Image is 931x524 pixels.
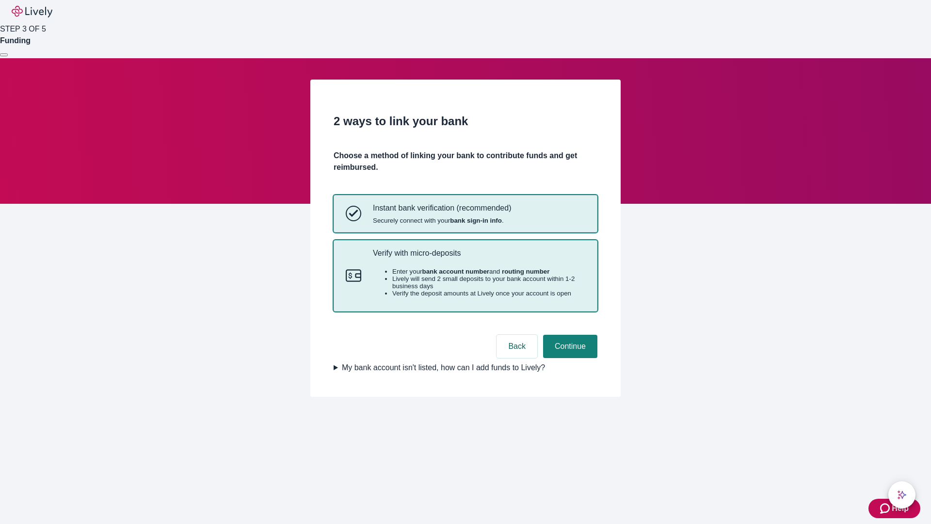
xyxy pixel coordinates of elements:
[373,203,511,213] p: Instant bank verification (recommended)
[373,248,585,258] p: Verify with micro-deposits
[897,490,907,500] svg: Lively AI Assistant
[334,362,597,374] summary: My bank account isn't listed, how can I add funds to Lively?
[422,268,490,275] strong: bank account number
[497,335,537,358] button: Back
[392,275,585,290] li: Lively will send 2 small deposits to your bank account within 1-2 business days
[346,206,361,221] svg: Instant bank verification
[346,268,361,283] svg: Micro-deposits
[392,290,585,297] li: Verify the deposit amounts at Lively once your account is open
[450,217,502,224] strong: bank sign-in info
[334,241,597,311] button: Micro-depositsVerify with micro-depositsEnter yourbank account numberand routing numberLively wil...
[543,335,597,358] button: Continue
[334,196,597,231] button: Instant bank verificationInstant bank verification (recommended)Securely connect with yourbank si...
[392,268,585,275] li: Enter your and
[502,268,549,275] strong: routing number
[888,481,915,508] button: chat
[12,6,52,17] img: Lively
[880,503,892,514] svg: Zendesk support icon
[334,150,597,173] h4: Choose a method of linking your bank to contribute funds and get reimbursed.
[373,217,511,224] span: Securely connect with your .
[334,113,597,130] h2: 2 ways to link your bank
[868,499,920,518] button: Zendesk support iconHelp
[892,503,909,514] span: Help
